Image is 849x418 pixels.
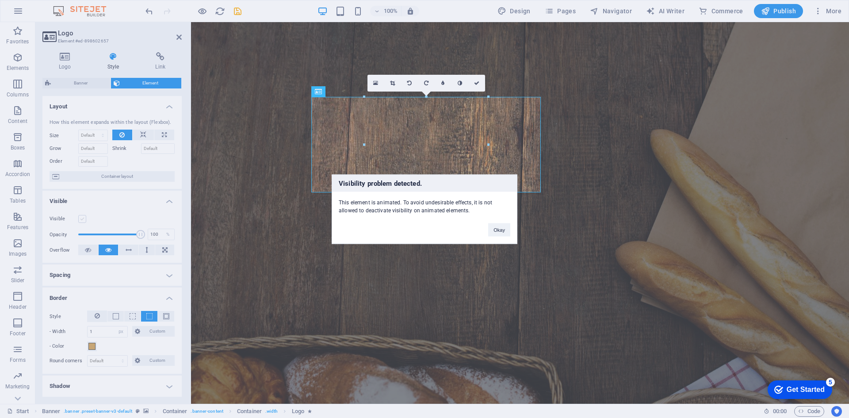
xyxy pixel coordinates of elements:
div: This element is animated. To avoid undesirable effects, it is not allowed to deactivate visibilit... [332,192,517,214]
div: Get Started [26,10,64,18]
h3: Visibility problem detected. [332,175,517,192]
div: Get Started 5 items remaining, 0% complete [7,4,72,23]
button: Okay [488,223,510,236]
div: 5 [65,2,74,11]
